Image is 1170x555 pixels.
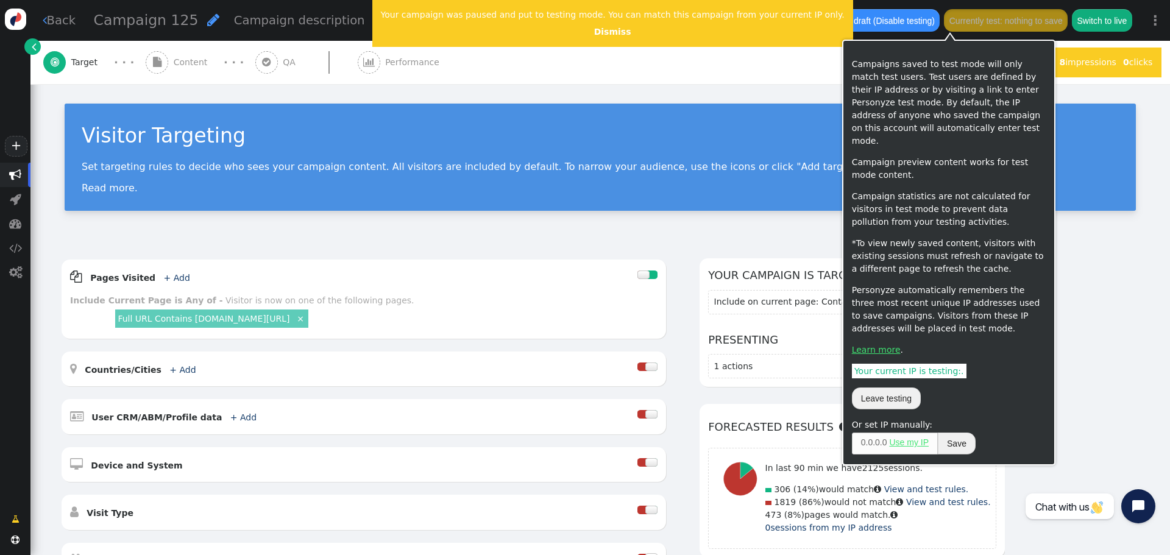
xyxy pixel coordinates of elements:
[775,484,791,494] span: 306
[812,9,940,31] button: Switch to draft (Disable testing)
[938,433,976,454] button: Save
[9,217,21,230] span: 
[852,344,1046,356] p: .
[793,484,819,494] span: (14%)
[708,267,996,283] h6: Your campaign is targeting
[944,9,1068,31] button: Currently test: nothing to save
[708,290,996,314] section: Include on current page: Contains [DOMAIN_NAME][URL]
[70,295,223,305] b: Include Current Page is Any of -
[82,161,1119,172] p: Set targeting rules to decide who sees your campaign content. All visitors are included by defaul...
[12,513,19,526] span: 
[852,419,1046,431] div: Or set IP manually:
[9,242,22,254] span: 
[799,497,824,507] span: (86%)
[70,508,153,518] a:  Visit Type
[1123,57,1152,67] span: clicks
[70,362,77,375] span: 
[775,497,796,507] span: 1819
[1141,2,1170,38] a: ⋮
[765,453,991,543] div: would match would not match pages would match.
[884,484,969,494] a: View and test rules.
[896,498,903,506] span: 
[224,54,244,71] div: · · ·
[255,41,358,84] a:  QA
[765,523,892,532] a: 0sessions from my IP address
[385,56,444,69] span: Performance
[70,461,202,470] a:  Device and System
[9,266,22,278] span: 
[91,412,222,422] b: User CRM/ABM/Profile data
[11,536,19,544] span: 
[32,40,37,53] span: 
[91,461,182,470] b: Device and System
[85,365,161,375] b: Countries/Cities
[94,12,199,29] span: Campaign 125
[852,190,1046,228] p: Campaign statistics are not calculated for visitors in test mode to prevent data pollution from y...
[9,169,21,181] span: 
[1059,57,1116,67] span: impressions
[230,412,257,422] a: + Add
[118,314,289,323] a: Full URL Contains [DOMAIN_NAME][URL]
[174,56,213,69] span: Content
[890,511,898,519] span: 
[1059,57,1065,67] b: 8
[262,57,271,67] span: 
[10,193,21,205] span: 
[5,136,27,157] a: +
[207,13,219,27] span: 
[43,12,76,29] a: Back
[153,57,161,67] span: 
[765,462,991,475] p: In last 90 min we have sessions.
[765,523,771,532] span: 0
[363,57,375,67] span: 
[868,437,873,447] span: 0
[852,364,966,378] span: Your current IP is testing: .
[70,365,216,375] a:  Countries/Cities + Add
[784,510,804,520] span: (8%)
[234,13,365,27] span: Campaign description
[852,345,901,355] a: Learn more
[146,41,255,84] a:  Content · · ·
[5,9,26,30] img: logo-icon.svg
[839,422,848,433] span: 
[852,433,938,454] span: . . .
[852,387,921,409] button: Leave testing
[862,463,884,473] span: 2125
[90,273,155,283] b: Pages Visited
[1072,9,1132,31] button: Switch to live
[70,270,82,283] span: 
[225,295,414,305] div: Visitor is now on one of the following pages.
[358,41,467,84] a:  Performance
[906,497,991,507] a: View and test rules.
[594,27,631,37] a: Dismiss
[283,56,300,69] span: QA
[714,361,753,371] span: 1 actions
[708,331,996,348] h6: Presenting
[169,365,196,375] a: + Add
[852,58,1046,147] p: Campaigns saved to test mode will only match test users. Test users are defined by their IP addre...
[114,54,134,71] div: · · ·
[24,38,41,55] a: 
[82,182,138,194] a: Read more.
[51,57,59,67] span: 
[71,56,103,69] span: Target
[70,458,83,470] span: 
[3,508,28,530] a: 
[852,156,1046,182] p: Campaign preview content works for test mode content.
[87,508,133,518] b: Visit Type
[861,437,866,447] span: 0
[874,485,881,493] span: 
[852,284,1046,335] p: Personyze automatically remembers the three most recent unique IP addresses used to save campaign...
[889,437,929,447] a: Use my IP
[1123,57,1129,67] b: 0
[875,437,880,447] span: 0
[70,412,276,422] a:  User CRM/ABM/Profile data + Add
[82,121,1119,151] div: Visitor Targeting
[70,273,210,283] a:  Pages Visited + Add
[708,412,996,441] h6: Forecasted results
[43,14,47,26] span: 
[765,510,782,520] span: 473
[164,273,190,283] a: + Add
[70,506,79,518] span: 
[295,313,306,323] a: ×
